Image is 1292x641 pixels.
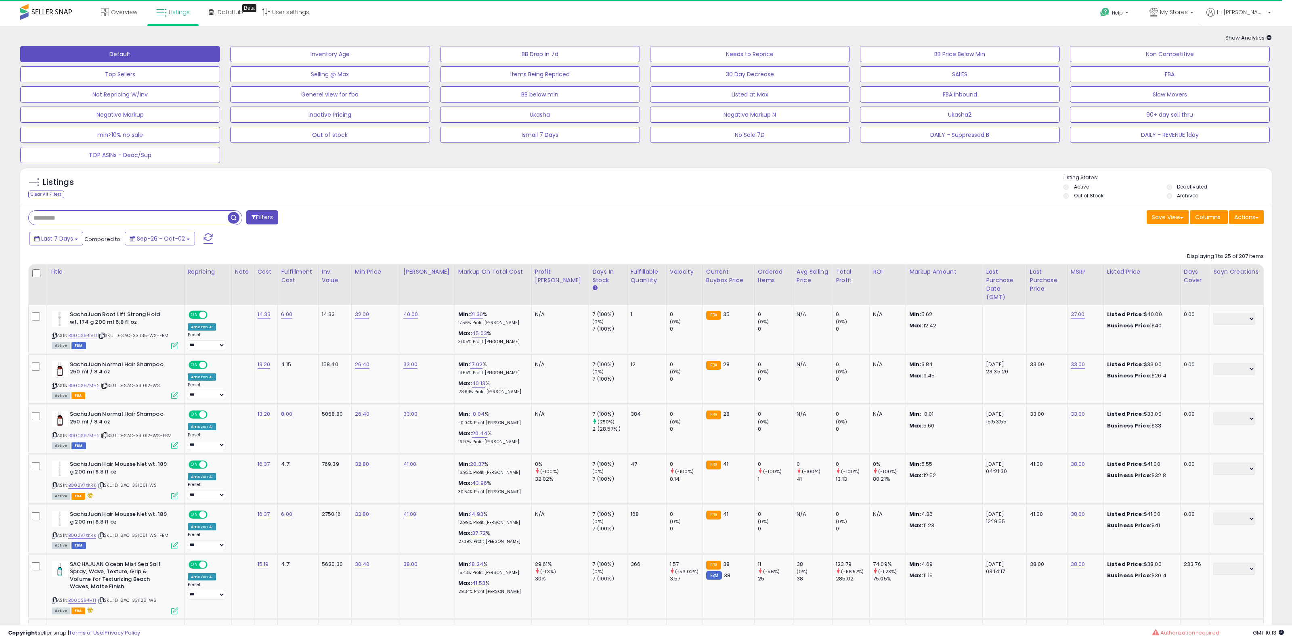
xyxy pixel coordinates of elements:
[1112,9,1123,16] span: Help
[1070,86,1270,103] button: Slow Movers
[230,66,430,82] button: Selling @ Max
[230,46,430,62] button: Inventory Age
[20,86,220,103] button: Not Repricing W/Inv
[1070,127,1270,143] button: DAILY - REVENUE 1day
[650,66,850,82] button: 30 Day Decrease
[1070,46,1270,62] button: Non Competitive
[440,86,640,103] button: BB below min
[1206,8,1271,26] a: Hi [PERSON_NAME]
[20,46,220,62] button: Default
[860,127,1060,143] button: DAILY - Suppressed B
[1100,7,1110,17] i: Get Help
[1070,107,1270,123] button: 90+ day sell thru
[440,46,640,62] button: BB Drop in 7d
[169,8,190,16] span: Listings
[1225,34,1272,42] span: Show Analytics
[650,127,850,143] button: No Sale 7D
[230,107,430,123] button: Inactive Pricing
[111,8,137,16] span: Overview
[230,86,430,103] button: Generel view for fba
[1217,8,1265,16] span: Hi [PERSON_NAME]
[1070,66,1270,82] button: FBA
[8,629,38,637] strong: Copyright
[1094,1,1137,26] a: Help
[860,66,1060,82] button: SALES
[440,66,640,82] button: Items Being Repriced
[20,66,220,82] button: Top Sellers
[860,46,1060,62] button: BB Price Below Min
[20,107,220,123] button: Negative Markup
[8,629,140,637] div: seller snap | |
[650,86,850,103] button: Listed at Max
[440,107,640,123] button: Ukasha
[650,46,850,62] button: Needs to Reprice
[218,8,243,16] span: DataHub
[860,107,1060,123] button: Ukasha2
[20,127,220,143] button: min>10% no sale
[20,147,220,163] button: TOP ASINs - Deac/Sup
[230,127,430,143] button: Out of stock
[242,4,256,12] div: Tooltip anchor
[1160,8,1188,16] span: My Stores
[440,127,640,143] button: Ismail 7 Days
[650,107,850,123] button: Negative Markup N
[860,86,1060,103] button: FBA Inbound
